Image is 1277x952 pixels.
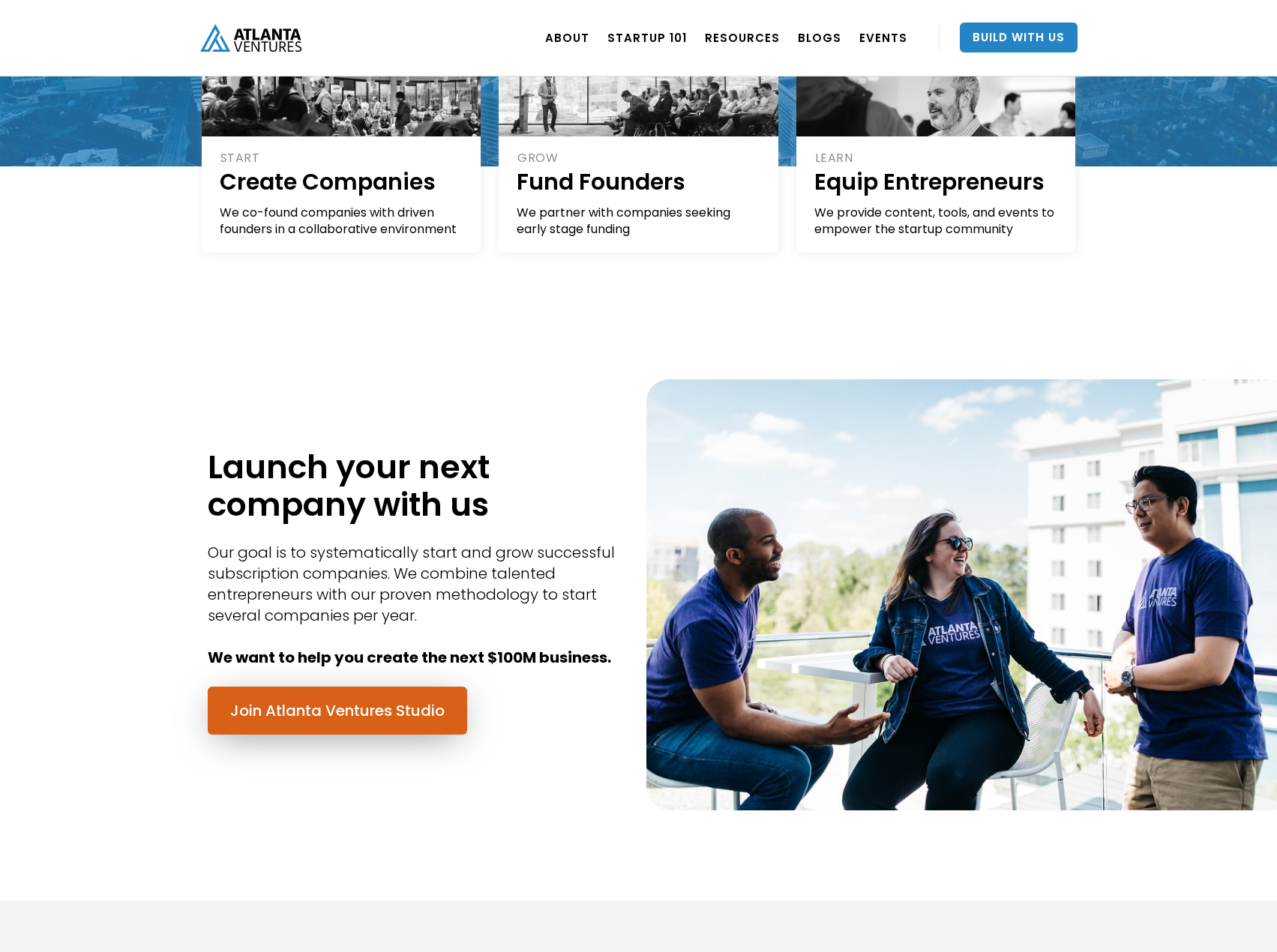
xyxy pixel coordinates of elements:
h1: Launch your next company with us [208,448,624,523]
h1: Create Companies [220,166,465,197]
a: GROWFund FoundersWe partner with companies seeking early stage funding [499,69,778,253]
div: GROW [517,150,762,166]
div: START [220,150,465,166]
a: LEARNEquip EntrepreneursWe provide content, tools, and events to empower the startup community [796,69,1076,253]
a: ABOUT [545,16,589,58]
div: We co-found companies with driven founders in a collaborative environment [220,205,465,238]
strong: We want to help you create the next $100M business. [208,647,611,668]
a: Build With Us [960,22,1078,52]
div: Our goal is to systematically start and grow successful subscription companies. We combine talent... [208,542,624,668]
a: RESOURCES [705,16,780,58]
a: Join Atlanta Ventures Studio [208,687,467,735]
a: EVENTS [859,16,907,58]
a: STARTCreate CompaniesWe co-found companies with driven founders in a collaborative environment [202,69,481,253]
h1: Equip Entrepreneurs [814,166,1060,197]
a: Startup 101 [607,16,687,58]
h1: Fund Founders [517,166,762,197]
div: We partner with companies seeking early stage funding [517,205,762,238]
div: LEARN [815,150,1060,166]
a: BLOGS [798,16,841,58]
div: We provide content, tools, and events to empower the startup community [814,205,1060,238]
